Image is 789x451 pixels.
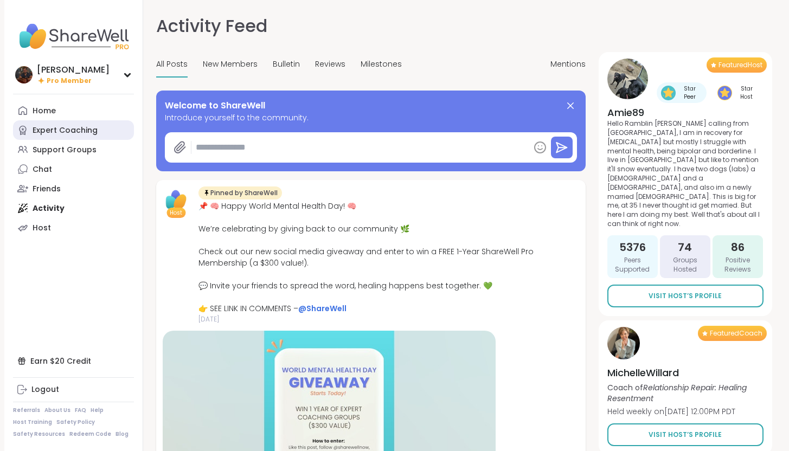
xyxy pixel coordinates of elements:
[607,382,747,404] i: Relationship Repair: Healing Resentment
[13,159,134,179] a: Chat
[33,164,52,175] div: Chat
[734,85,759,101] span: Star Host
[156,13,267,39] h1: Activity Feed
[13,17,134,55] img: ShareWell Nav Logo
[44,407,70,414] a: About Us
[13,407,40,414] a: Referrals
[13,179,134,198] a: Friends
[607,119,764,229] p: Hello Ramblin [PERSON_NAME] calling from [GEOGRAPHIC_DATA], I am in recovery for [MEDICAL_DATA] b...
[56,418,95,426] a: Safety Policy
[612,256,653,274] span: Peers Supported
[116,430,129,438] a: Blog
[649,291,722,301] span: Visit Host’s Profile
[649,430,722,440] span: Visit Host’s Profile
[163,186,190,214] img: ShareWell
[91,407,104,414] a: Help
[203,59,258,70] span: New Members
[13,120,134,140] a: Expert Coaching
[75,407,86,414] a: FAQ
[607,106,764,119] h4: Amie89
[678,240,692,255] span: 74
[33,223,51,234] div: Host
[198,201,579,314] div: 📌 🧠 Happy World Mental Health Day! 🧠 We’re celebrating by giving back to our community 🌿 Check ou...
[607,327,640,359] img: MichelleWillard
[13,418,52,426] a: Host Training
[717,86,732,100] img: Star Host
[661,86,676,100] img: Star Peer
[710,329,762,338] span: Featured Coach
[607,406,764,417] p: Held weekly on [DATE] 12:00PM PDT
[717,256,759,274] span: Positive Reviews
[33,106,56,117] div: Home
[156,59,188,70] span: All Posts
[13,380,134,400] a: Logout
[13,351,134,371] div: Earn $20 Credit
[37,64,110,76] div: [PERSON_NAME]
[315,59,345,70] span: Reviews
[69,430,111,438] a: Redeem Code
[165,99,265,112] span: Welcome to ShareWell
[361,59,402,70] span: Milestones
[607,285,764,307] a: Visit Host’s Profile
[664,256,706,274] span: Groups Hosted
[719,61,762,69] span: Featured Host
[607,59,648,99] img: Amie89
[198,186,282,199] div: Pinned by ShareWell
[731,240,745,255] span: 86
[550,59,586,70] span: Mentions
[298,303,347,314] a: @ShareWell
[47,76,92,86] span: Pro Member
[619,240,646,255] span: 5376
[678,85,702,101] span: Star Peer
[198,314,579,324] span: [DATE]
[15,66,33,83] img: Anchit
[607,423,764,446] a: Visit Host’s Profile
[170,209,182,217] span: Host
[13,101,134,120] a: Home
[13,218,134,237] a: Host
[31,384,59,395] div: Logout
[165,112,577,124] span: Introduce yourself to the community.
[607,366,764,379] h4: MichelleWillard
[13,430,65,438] a: Safety Resources
[33,125,98,136] div: Expert Coaching
[607,382,764,404] p: Coach of
[13,140,134,159] a: Support Groups
[273,59,300,70] span: Bulletin
[33,184,61,195] div: Friends
[33,145,97,156] div: Support Groups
